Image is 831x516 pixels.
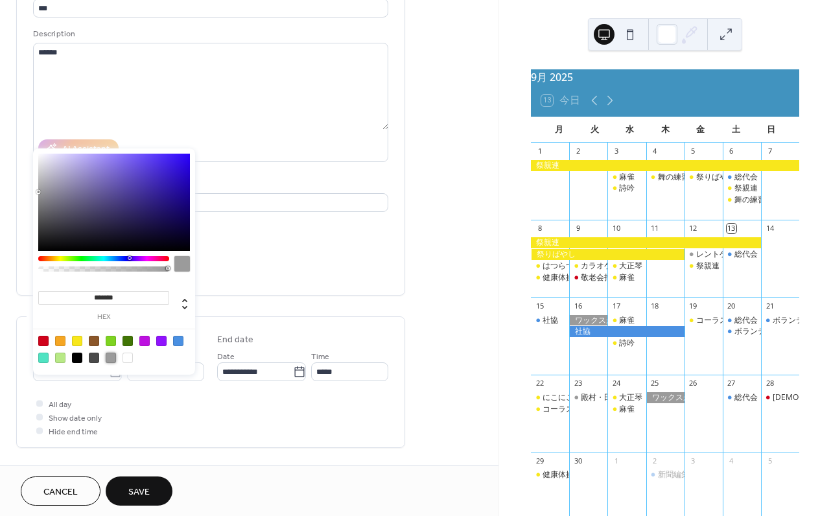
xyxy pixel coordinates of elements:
div: 麻雀 [607,404,646,415]
div: 水 [612,117,648,143]
div: 祭りばやし [696,172,735,183]
div: 27 [727,379,736,388]
div: 麻雀 [607,172,646,183]
div: #50E3C2 [38,353,49,363]
div: 5 [765,456,775,465]
div: 1 [535,147,544,156]
div: 23 [573,379,583,388]
div: #000000 [72,353,82,363]
span: Time [311,350,329,364]
div: レントゲン健診車 [685,249,723,260]
div: 9 [573,224,583,233]
div: 健康体操 [531,272,569,283]
div: カラオケ [581,261,612,272]
div: 舞の練習 [734,194,766,205]
span: All day [49,398,71,412]
div: 社協 [531,315,569,326]
div: 総代会 [734,315,758,326]
div: #4A4A4A [89,353,99,363]
div: 祭親連 [531,160,799,171]
div: 日 [753,117,789,143]
div: はつらつ会 [543,261,581,272]
div: 麻雀 [619,404,635,415]
div: にこにこサロン [531,392,569,403]
div: #B8E986 [55,353,65,363]
div: 総代会 [734,392,758,403]
div: 健康体操 [543,272,574,283]
div: ワックスがけ [569,315,607,326]
div: 1 [611,456,621,465]
span: Recurring event [33,463,102,477]
div: 舞の練習 [646,172,685,183]
div: はつらつ会 [531,261,569,272]
span: Hide end time [49,425,98,439]
div: 9月 2025 [531,69,799,85]
div: コーラス [543,404,574,415]
div: End date [217,333,253,347]
div: 総代会 [723,172,761,183]
div: 3 [611,147,621,156]
div: 大正琴 [619,392,642,403]
div: Description [33,27,386,41]
div: 月 [541,117,577,143]
div: 詩吟 [619,183,635,194]
div: 10 [611,224,621,233]
div: 祭親連 [685,261,723,272]
div: 健康体操 [543,469,574,480]
div: 新聞編集委員会 [658,469,712,480]
div: 敬老会打ち合わせ [581,272,643,283]
div: 15 [535,301,544,311]
div: コーラス [531,404,569,415]
div: 総代会 [734,172,758,183]
div: 総代会 [723,392,761,403]
div: 舞の練習 [723,194,761,205]
div: 4 [650,147,660,156]
div: 大正琴 [619,261,642,272]
div: 13 [727,224,736,233]
div: 敬老会 [761,392,799,403]
div: 28 [765,379,775,388]
div: #FFFFFF [123,353,133,363]
div: Location [33,178,386,191]
div: 詩吟 [619,338,635,349]
span: Show date only [49,412,102,425]
div: 麻雀 [619,315,635,326]
div: 新聞編集委員会 [646,469,685,480]
div: 6 [727,147,736,156]
div: 麻雀 [619,172,635,183]
div: 22 [535,379,544,388]
div: 2 [650,456,660,465]
button: Cancel [21,476,100,506]
div: ボランティアクラブ [723,326,761,337]
div: にこにこサロン [543,392,597,403]
div: 5 [688,147,698,156]
div: 殿村・田中地区検討会 [569,392,607,403]
div: 社協 [569,326,684,337]
div: 25 [650,379,660,388]
div: 火 [577,117,613,143]
div: 4 [727,456,736,465]
div: 29 [535,456,544,465]
div: 祭親連 [734,183,758,194]
div: 敬老会打ち合わせ [569,272,607,283]
div: #9013FE [156,336,167,346]
div: 21 [765,301,775,311]
div: 詩吟 [607,183,646,194]
button: Save [106,476,172,506]
div: #D0021B [38,336,49,346]
div: 20 [727,301,736,311]
div: 舞の練習 [658,172,689,183]
div: 健康体操 [531,469,569,480]
div: 11 [650,224,660,233]
div: 17 [611,301,621,311]
div: 12 [688,224,698,233]
div: 祭りばやし [685,172,723,183]
div: #F5A623 [55,336,65,346]
div: 大正琴 [607,392,646,403]
div: 2 [573,147,583,156]
div: 26 [688,379,698,388]
div: 祭親連 [723,183,761,194]
div: ボランティアクラブ [761,315,799,326]
span: Date [217,350,235,364]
